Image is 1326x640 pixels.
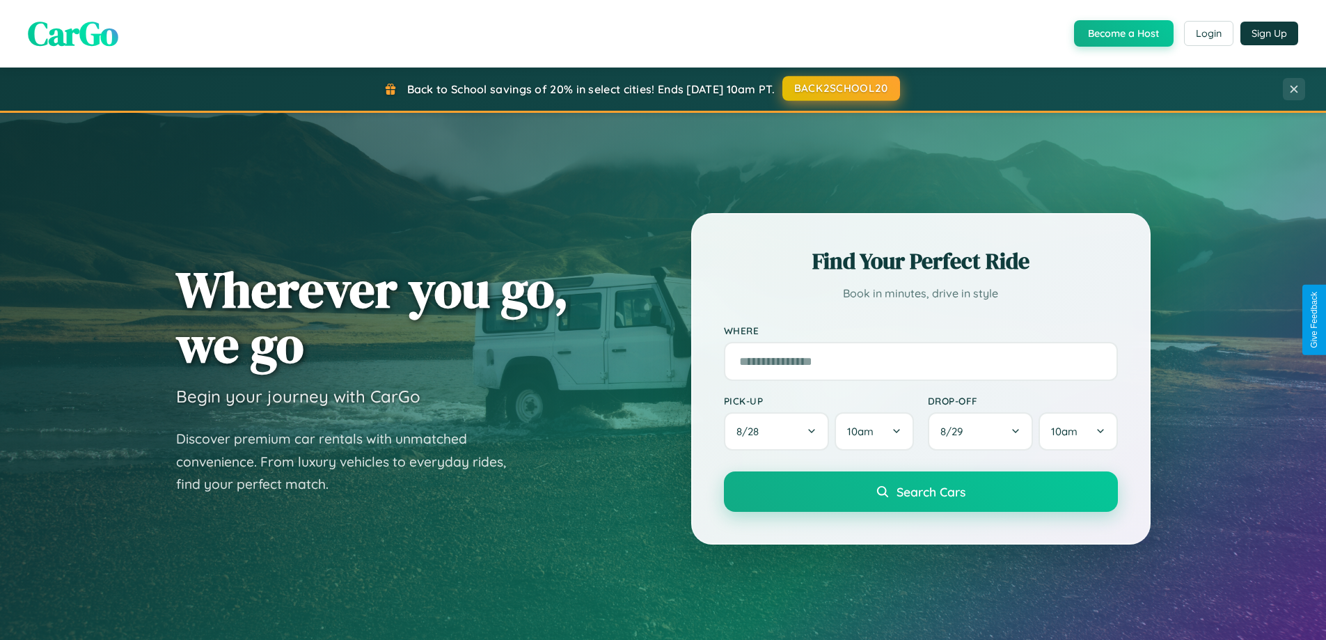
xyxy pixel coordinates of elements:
button: BACK2SCHOOL20 [782,76,900,101]
span: 8 / 28 [736,425,766,438]
h2: Find Your Perfect Ride [724,246,1118,276]
h3: Begin your journey with CarGo [176,386,420,407]
span: 10am [847,425,874,438]
button: 8/29 [928,412,1034,451]
button: 10am [1039,412,1117,451]
button: Become a Host [1074,20,1174,47]
label: Where [724,325,1118,336]
span: 10am [1051,425,1078,438]
button: Search Cars [724,471,1118,512]
span: Search Cars [897,484,965,499]
button: Sign Up [1240,22,1298,45]
p: Book in minutes, drive in style [724,283,1118,304]
div: Give Feedback [1309,292,1319,348]
span: 8 / 29 [940,425,970,438]
button: Login [1184,21,1233,46]
p: Discover premium car rentals with unmatched convenience. From luxury vehicles to everyday rides, ... [176,428,524,496]
label: Drop-off [928,395,1118,407]
button: 10am [835,412,913,451]
span: Back to School savings of 20% in select cities! Ends [DATE] 10am PT. [407,82,775,96]
h1: Wherever you go, we go [176,262,569,372]
button: 8/28 [724,412,830,451]
label: Pick-up [724,395,914,407]
span: CarGo [28,10,118,56]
